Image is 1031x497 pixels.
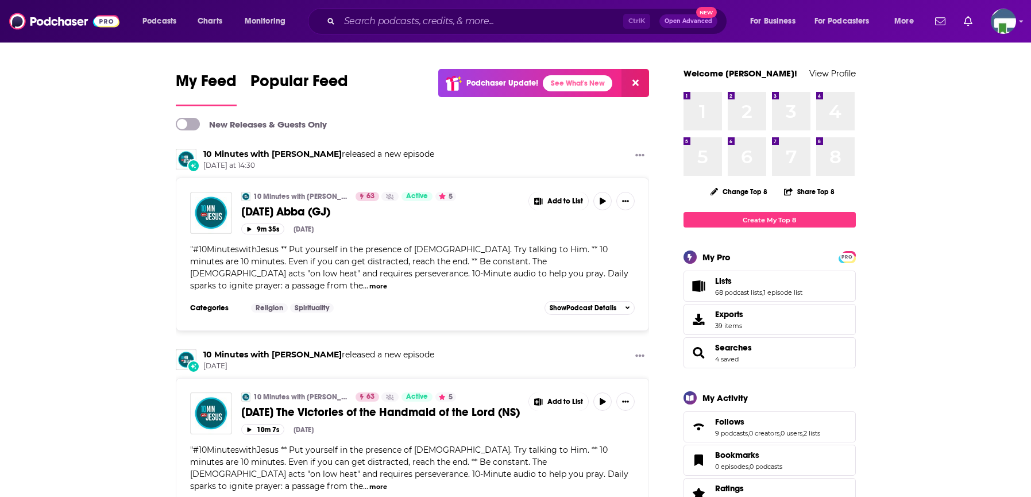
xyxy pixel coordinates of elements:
span: Logged in as KCMedia [991,9,1016,34]
span: Active [406,391,428,403]
span: Lists [684,271,856,302]
button: open menu [807,12,886,30]
span: , [748,429,749,437]
span: Add to List [547,197,583,206]
a: 10 Minutes with [PERSON_NAME] [253,392,348,402]
a: Bookmarks [715,450,782,460]
a: Searches [715,342,752,353]
span: For Podcasters [814,13,870,29]
a: Show notifications dropdown [959,11,977,31]
a: 0 creators [749,429,779,437]
button: Show More Button [631,149,649,163]
span: Monitoring [245,13,285,29]
a: 68 podcast lists [715,288,762,296]
a: 0 podcasts [750,463,782,471]
span: #10MinuteswithJesus ** Put yourself in the presence of [DEMOGRAPHIC_DATA]. Try talking to Him. **... [190,445,628,491]
a: 9 podcasts [715,429,748,437]
a: My Feed [176,71,237,106]
a: 10 Minutes with Jesus [176,149,196,169]
div: New Episode [187,360,200,373]
button: 9m 35s [241,224,284,234]
a: 10 Minutes with Jesus [203,149,342,159]
a: PRO [840,252,854,261]
a: 4 saved [715,355,739,363]
button: open menu [886,12,928,30]
a: Welcome [PERSON_NAME]! [684,68,797,79]
span: Add to List [547,398,583,406]
button: 5 [435,192,456,201]
button: Show More Button [529,192,589,210]
div: Search podcasts, credits, & more... [319,8,738,34]
button: ShowPodcast Details [545,301,635,315]
span: For Business [750,13,796,29]
span: Exports [688,311,710,328]
a: Religion [251,303,288,313]
a: [DATE] Abba (GJ) [241,205,520,219]
button: more [369,282,387,291]
a: 63 [356,192,379,201]
span: [DATE] [203,361,434,371]
button: Show More Button [616,192,635,210]
button: open menu [134,12,191,30]
span: ... [363,481,368,491]
span: 63 [366,191,374,202]
button: Show profile menu [991,9,1016,34]
span: PRO [840,253,854,261]
span: , [748,463,750,471]
a: Show notifications dropdown [930,11,950,31]
div: My Pro [702,252,731,263]
button: Show More Button [631,349,649,364]
a: Lists [688,278,710,294]
img: 10 Minutes with Jesus [241,392,250,402]
span: ... [363,280,368,291]
span: 63 [366,391,374,403]
button: Share Top 8 [783,180,835,203]
a: 0 episodes [715,463,748,471]
span: [DATE] at 14:30 [203,161,434,171]
button: open menu [237,12,300,30]
button: Open AdvancedNew [659,14,717,28]
button: Show More Button [616,392,635,411]
a: 0 users [781,429,802,437]
span: More [894,13,914,29]
a: Active [401,392,433,402]
img: 10 Minutes with Jesus [241,192,250,201]
h3: released a new episode [203,149,434,160]
span: Follows [715,417,744,427]
span: , [762,288,763,296]
span: My Feed [176,71,237,98]
span: #10MinuteswithJesus ** Put yourself in the presence of [DEMOGRAPHIC_DATA]. Try talking to Him. **... [190,244,628,291]
h3: Categories [190,303,242,313]
img: 08-10-25 Abba (GJ) [190,192,232,234]
a: Charts [190,12,229,30]
a: New Releases & Guests Only [176,118,327,130]
span: Lists [715,276,732,286]
a: Create My Top 8 [684,212,856,228]
img: 10 Minutes with Jesus [176,349,196,370]
img: 07-10-25 The Victories of the Handmaid of the Lord (NS) [190,392,232,434]
a: 1 episode list [763,288,802,296]
a: 2 lists [804,429,820,437]
button: 10m 7s [241,424,284,435]
div: [DATE] [294,426,314,434]
button: 5 [435,392,456,402]
a: 63 [356,392,379,402]
button: more [369,482,387,492]
a: Lists [715,276,802,286]
button: open menu [742,12,810,30]
span: Exports [715,309,743,319]
h3: released a new episode [203,349,434,360]
span: Bookmarks [684,445,856,476]
a: 10 Minutes with Jesus [203,349,342,360]
a: Follows [715,417,820,427]
span: Bookmarks [715,450,759,460]
span: Ratings [715,483,744,494]
span: [DATE] Abba (GJ) [241,205,330,219]
a: 10 Minutes with [PERSON_NAME] [253,192,348,201]
span: " [190,445,628,491]
a: Bookmarks [688,452,710,468]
